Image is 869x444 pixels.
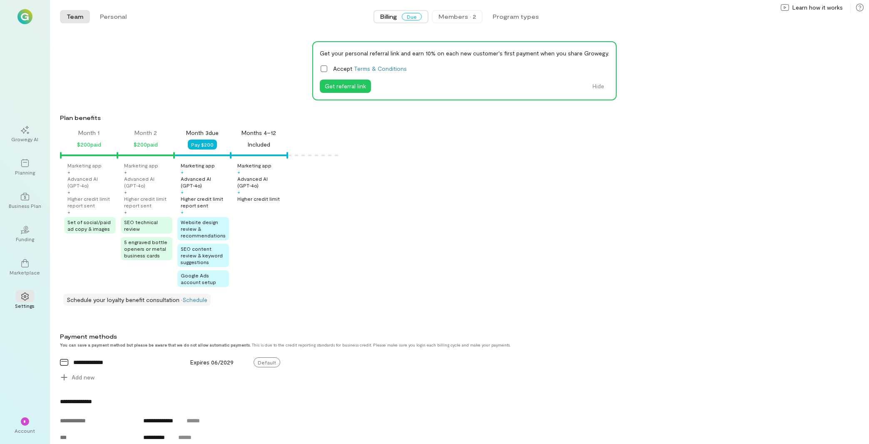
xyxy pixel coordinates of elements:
[10,269,40,276] div: Marketplace
[320,49,609,57] div: Get your personal referral link and earn 10% on each new customer's first payment when you share ...
[15,169,35,176] div: Planning
[181,246,223,265] span: SEO content review & keyword suggestions
[181,209,184,215] div: +
[124,175,172,189] div: Advanced AI (GPT‑4o)
[373,10,428,23] button: BillingDue
[67,195,116,209] div: Higher credit limit report sent
[124,195,172,209] div: Higher credit limit report sent
[237,169,240,175] div: +
[72,373,95,382] span: Add new
[242,129,276,137] div: Months 4–12
[181,169,184,175] div: +
[124,189,127,195] div: +
[67,296,182,303] span: Schedule your loyalty benefit consultation ·
[181,189,184,195] div: +
[237,189,240,195] div: +
[186,129,219,137] div: Month 3 due
[10,286,40,316] a: Settings
[60,342,251,347] strong: You can save a payment method but please be aware that we do not allow automatic payments.
[188,140,217,150] button: Pay $200
[588,80,609,93] button: Hide
[10,152,40,182] a: Planning
[16,236,34,242] div: Funding
[792,3,843,12] span: Learn how it works
[15,302,35,309] div: Settings
[438,12,476,21] div: Members · 2
[10,219,40,249] a: Funding
[77,140,101,150] div: $200 paid
[67,219,111,232] span: Set of social/paid ad copy & images
[237,195,280,202] div: Higher credit limit
[181,219,226,238] span: Website design review & recommendations
[181,195,229,209] div: Higher credit limit report sent
[134,129,157,137] div: Month 2
[354,65,407,72] a: Terms & Conditions
[320,80,371,93] button: Get referral link
[10,119,40,149] a: Growegy AI
[181,272,216,285] span: Google Ads account setup
[67,189,70,195] div: +
[181,175,229,189] div: Advanced AI (GPT‑4o)
[79,129,100,137] div: Month 1
[248,140,270,150] div: Included
[60,114,866,122] div: Plan benefits
[237,162,271,169] div: Marketing app
[67,162,102,169] div: Marketing app
[93,10,133,23] button: Personal
[10,186,40,216] a: Business Plan
[124,169,127,175] div: +
[432,10,483,23] button: Members · 2
[380,12,397,21] span: Billing
[124,239,167,258] span: 5 engraved bottle openers or metal business cards
[402,13,422,20] span: Due
[134,140,158,150] div: $200 paid
[486,10,545,23] button: Program types
[60,10,90,23] button: Team
[190,359,234,366] span: Expires 06/2029
[182,296,207,303] a: Schedule
[10,411,40,441] div: *Account
[333,64,407,73] span: Accept
[10,252,40,282] a: Marketplace
[181,162,215,169] div: Marketing app
[9,202,41,209] div: Business Plan
[254,357,280,367] span: Default
[124,209,127,215] div: +
[67,209,70,215] div: +
[15,427,35,434] div: Account
[237,175,286,189] div: Advanced AI (GPT‑4o)
[124,219,158,232] span: SEO technical review
[67,175,116,189] div: Advanced AI (GPT‑4o)
[124,162,158,169] div: Marketing app
[60,332,785,341] div: Payment methods
[60,342,785,347] div: This is due to the credit reporting standards for business credit. Please make sure you login eac...
[12,136,39,142] div: Growegy AI
[67,169,70,175] div: +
